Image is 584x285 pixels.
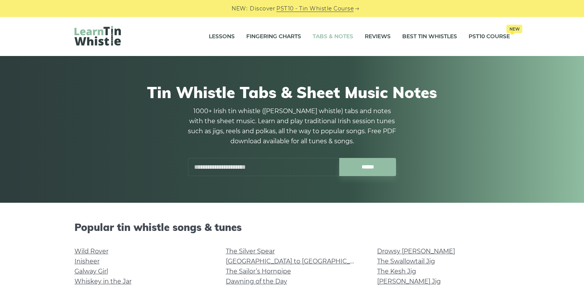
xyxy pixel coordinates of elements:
[74,26,121,46] img: LearnTinWhistle.com
[377,278,441,285] a: [PERSON_NAME] Jig
[226,268,291,275] a: The Sailor’s Hornpipe
[402,27,457,46] a: Best Tin Whistles
[74,258,100,265] a: Inisheer
[74,83,510,102] h1: Tin Whistle Tabs & Sheet Music Notes
[226,278,287,285] a: Dawning of the Day
[377,258,435,265] a: The Swallowtail Jig
[377,268,416,275] a: The Kesh Jig
[74,278,132,285] a: Whiskey in the Jar
[377,248,455,255] a: Drowsy [PERSON_NAME]
[188,106,396,146] p: 1000+ Irish tin whistle ([PERSON_NAME] whistle) tabs and notes with the sheet music. Learn and pl...
[246,27,301,46] a: Fingering Charts
[226,248,275,255] a: The Silver Spear
[74,268,108,275] a: Galway Girl
[365,27,391,46] a: Reviews
[506,25,522,33] span: New
[74,221,510,233] h2: Popular tin whistle songs & tunes
[469,27,510,46] a: PST10 CourseNew
[74,248,108,255] a: Wild Rover
[313,27,353,46] a: Tabs & Notes
[209,27,235,46] a: Lessons
[226,258,368,265] a: [GEOGRAPHIC_DATA] to [GEOGRAPHIC_DATA]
